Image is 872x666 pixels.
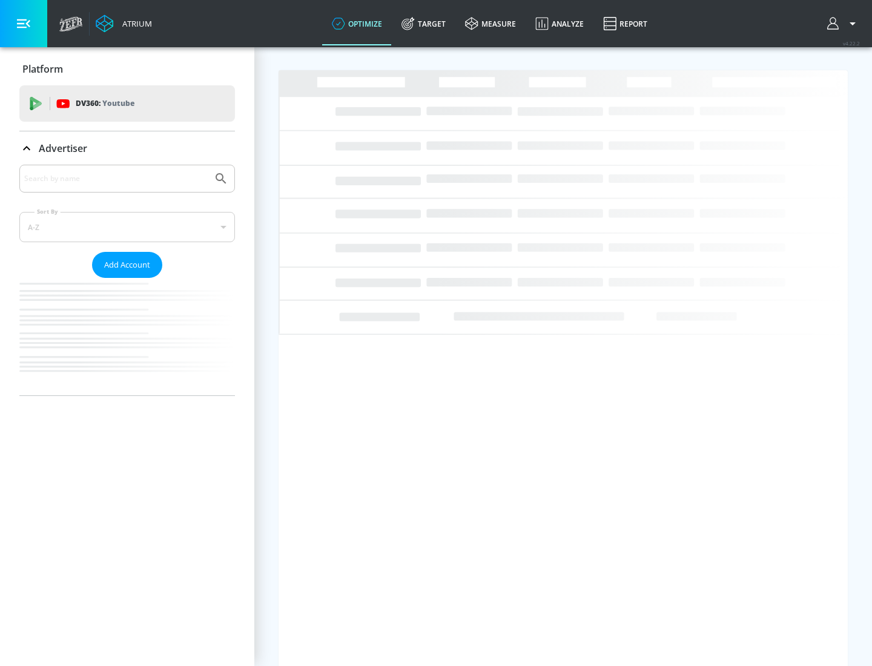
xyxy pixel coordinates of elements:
[24,171,208,186] input: Search by name
[19,212,235,242] div: A-Z
[92,252,162,278] button: Add Account
[104,258,150,272] span: Add Account
[322,2,392,45] a: optimize
[19,278,235,395] nav: list of Advertiser
[102,97,134,110] p: Youtube
[455,2,526,45] a: measure
[117,18,152,29] div: Atrium
[35,208,61,216] label: Sort By
[96,15,152,33] a: Atrium
[392,2,455,45] a: Target
[22,62,63,76] p: Platform
[843,40,860,47] span: v 4.22.2
[76,97,134,110] p: DV360:
[19,165,235,395] div: Advertiser
[39,142,87,155] p: Advertiser
[19,131,235,165] div: Advertiser
[19,85,235,122] div: DV360: Youtube
[526,2,593,45] a: Analyze
[593,2,657,45] a: Report
[19,52,235,86] div: Platform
